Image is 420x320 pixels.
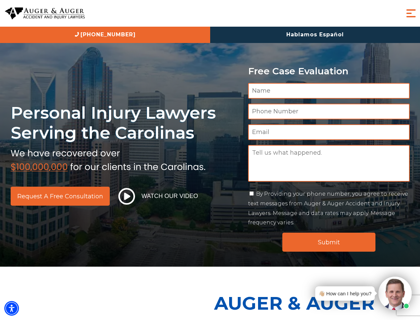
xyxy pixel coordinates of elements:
[116,188,200,205] button: Watch Our Video
[11,187,110,206] a: Request a Free Consultation
[248,191,408,226] label: By Providing your phone number, you agree to receive text messages from Auger & Auger Accident an...
[404,7,418,20] button: Menu
[248,83,410,99] input: Name
[4,301,19,316] div: Accessibility Menu
[5,7,85,20] img: Auger & Auger Accident and Injury Lawyers Logo
[248,66,410,76] p: Free Case Evaluation
[11,103,240,143] h1: Personal Injury Lawyers Serving the Carolinas
[214,287,416,320] p: Auger & Auger
[248,124,410,140] input: Email
[17,193,103,199] span: Request a Free Consultation
[319,289,371,298] div: 👋🏼 How can I help you?
[11,146,206,172] img: sub text
[378,277,412,310] img: Intaker widget Avatar
[248,104,410,119] input: Phone Number
[282,233,375,252] input: Submit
